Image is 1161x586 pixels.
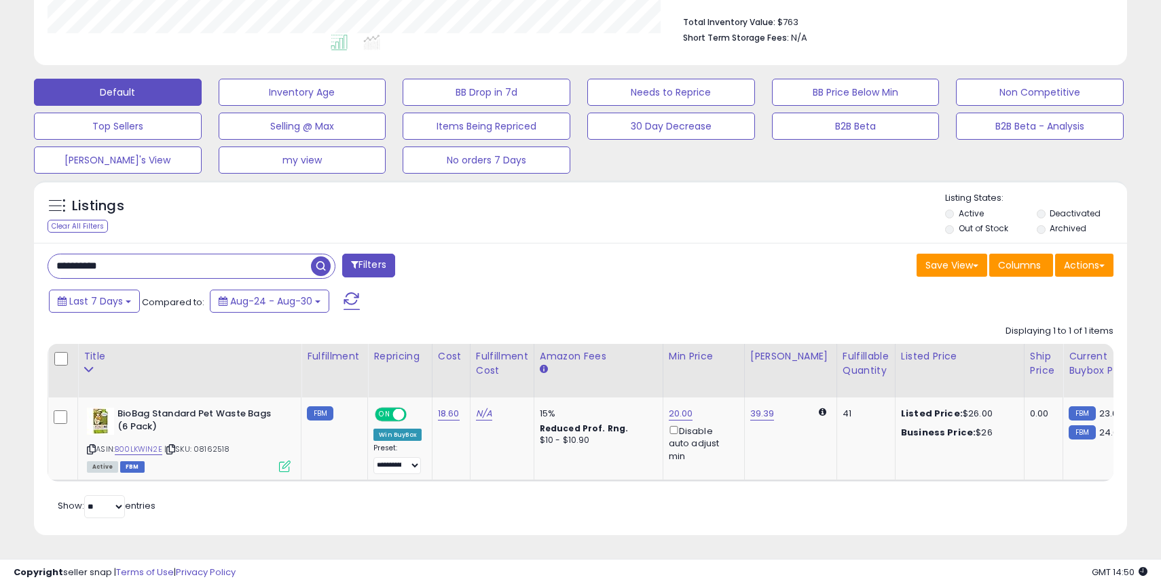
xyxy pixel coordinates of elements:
span: Aug-24 - Aug-30 [230,294,312,308]
span: ON [376,409,393,421]
div: Fulfillment [307,349,362,364]
div: Displaying 1 to 1 of 1 items [1006,325,1113,338]
small: FBM [1069,406,1095,421]
span: N/A [791,31,807,44]
div: 0.00 [1030,408,1052,420]
div: $10 - $10.90 [540,435,652,446]
div: Listed Price [901,349,1018,364]
button: Needs to Reprice [587,79,755,106]
div: Ship Price [1030,349,1057,378]
strong: Copyright [14,566,63,579]
div: ASIN: [87,408,291,471]
a: B00LKWIN2E [115,444,162,455]
a: N/A [476,407,492,421]
button: Selling @ Max [219,113,386,140]
button: Non Competitive [956,79,1124,106]
label: Out of Stock [959,222,1008,234]
small: Amazon Fees. [540,364,548,376]
div: Disable auto adjust min [669,423,734,463]
button: BB Price Below Min [772,79,940,106]
small: FBM [1069,425,1095,439]
span: 24.69 [1099,426,1124,439]
h5: Listings [72,197,124,216]
a: 18.60 [438,407,460,421]
div: Min Price [669,349,739,364]
div: seller snap | | [14,566,236,579]
div: Win BuyBox [373,429,422,441]
span: | SKU: 08162518 [164,444,230,454]
span: 23.65 [1099,407,1124,420]
div: 15% [540,408,652,420]
button: Last 7 Days [49,290,140,313]
span: 2025-09-9 14:50 GMT [1092,566,1147,579]
div: Fulfillable Quantity [843,349,889,378]
button: BB Drop in 7d [403,79,570,106]
a: Terms of Use [116,566,174,579]
b: Listed Price: [901,407,963,420]
b: Business Price: [901,426,976,439]
div: [PERSON_NAME] [750,349,831,364]
button: B2B Beta - Analysis [956,113,1124,140]
label: Deactivated [1050,208,1101,219]
li: $763 [683,13,1103,29]
span: OFF [405,409,426,421]
img: 41AfBI7glpL._SL40_.jpg [87,408,114,435]
div: 41 [843,408,885,420]
div: Amazon Fees [540,349,657,364]
a: 39.39 [750,407,775,421]
button: Aug-24 - Aug-30 [210,290,329,313]
button: Items Being Repriced [403,113,570,140]
div: Fulfillment Cost [476,349,528,378]
button: Inventory Age [219,79,386,106]
a: Privacy Policy [176,566,236,579]
a: 20.00 [669,407,693,421]
span: All listings currently available for purchase on Amazon [87,461,118,473]
button: No orders 7 Days [403,146,570,174]
p: Listing States: [945,192,1126,205]
button: Top Sellers [34,113,202,140]
span: FBM [120,461,145,473]
b: Reduced Prof. Rng. [540,423,629,434]
label: Archived [1050,222,1086,234]
span: Compared to: [142,296,204,309]
button: 30 Day Decrease [587,113,755,140]
button: [PERSON_NAME]'s View [34,146,202,174]
span: Columns [998,258,1041,272]
b: Short Term Storage Fees: [683,32,789,43]
div: Cost [438,349,464,364]
b: BioBag Standard Pet Waste Bags (6 Pack) [117,408,282,436]
span: Last 7 Days [69,294,123,308]
button: Filters [342,254,395,277]
label: Active [959,208,984,219]
button: my view [219,146,386,174]
button: Actions [1055,254,1113,277]
div: $26 [901,427,1014,439]
button: Save View [917,254,987,277]
button: B2B Beta [772,113,940,140]
div: Preset: [373,444,422,474]
div: Title [84,349,295,364]
div: $26.00 [901,408,1014,420]
span: Show: entries [58,499,155,512]
div: Clear All Filters [48,220,108,233]
b: Total Inventory Value: [683,16,775,28]
div: Repricing [373,349,426,364]
small: FBM [307,406,333,421]
div: Current Buybox Price [1069,349,1139,378]
button: Columns [989,254,1053,277]
button: Default [34,79,202,106]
